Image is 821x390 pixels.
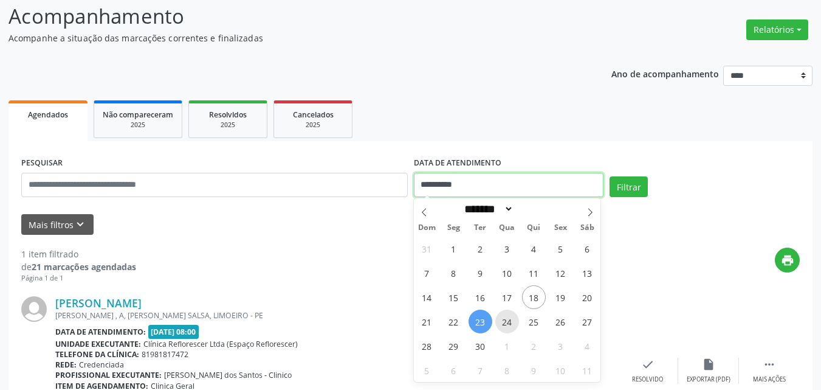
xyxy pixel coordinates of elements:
span: [DATE] 08:00 [148,325,199,339]
div: Página 1 de 1 [21,273,136,284]
b: Rede: [55,360,77,370]
label: PESQUISAR [21,154,63,173]
span: Outubro 10, 2025 [549,358,572,382]
b: Profissional executante: [55,370,162,380]
div: [PERSON_NAME] , A, [PERSON_NAME] SALSA, LIMOEIRO - PE [55,310,617,321]
span: Agosto 31, 2025 [415,237,439,260]
p: Ano de acompanhamento [611,66,719,81]
span: Outubro 6, 2025 [442,358,465,382]
img: img [21,296,47,322]
span: Sáb [574,224,600,232]
div: 2025 [283,120,343,130]
span: Setembro 3, 2025 [495,237,519,260]
span: Sex [547,224,574,232]
span: Seg [440,224,467,232]
i:  [763,358,776,371]
button: Filtrar [610,176,648,197]
i: print [781,254,794,267]
strong: 21 marcações agendadas [32,261,136,273]
span: Outubro 11, 2025 [575,358,599,382]
span: Setembro 7, 2025 [415,261,439,285]
span: Dom [414,224,441,232]
span: Setembro 23, 2025 [469,310,492,333]
span: Setembro 21, 2025 [415,310,439,333]
span: Setembro 9, 2025 [469,261,492,285]
span: Setembro 1, 2025 [442,237,465,260]
span: Setembro 14, 2025 [415,285,439,309]
b: Data de atendimento: [55,327,146,337]
span: Setembro 22, 2025 [442,310,465,333]
span: Setembro 19, 2025 [549,285,572,309]
i: check [641,358,654,371]
p: Acompanhe a situação das marcações correntes e finalizadas [9,32,571,44]
label: DATA DE ATENDIMENTO [414,154,501,173]
span: Setembro 5, 2025 [549,237,572,260]
span: Setembro 6, 2025 [575,237,599,260]
span: Setembro 15, 2025 [442,285,465,309]
i: keyboard_arrow_down [74,218,87,231]
span: Credenciada [79,360,124,370]
i: insert_drive_file [702,358,715,371]
span: Setembro 16, 2025 [469,285,492,309]
div: 2025 [103,120,173,130]
div: de [21,260,136,273]
select: Month [461,203,514,215]
b: Telefone da clínica: [55,349,139,360]
span: Setembro 24, 2025 [495,310,519,333]
span: 81981817472 [142,349,188,360]
button: Mais filtroskeyboard_arrow_down [21,214,94,235]
span: Ter [467,224,493,232]
span: Qui [520,224,547,232]
span: Outubro 4, 2025 [575,334,599,358]
button: Relatórios [746,19,808,40]
div: 1 item filtrado [21,248,136,260]
span: Agendados [28,110,68,120]
span: Setembro 2, 2025 [469,237,492,260]
span: Setembro 12, 2025 [549,261,572,285]
div: Mais ações [753,375,786,384]
span: Setembro 8, 2025 [442,261,465,285]
span: Outubro 8, 2025 [495,358,519,382]
span: Outubro 5, 2025 [415,358,439,382]
b: Unidade executante: [55,339,141,349]
span: Outubro 7, 2025 [469,358,492,382]
span: Setembro 27, 2025 [575,310,599,333]
span: Setembro 20, 2025 [575,285,599,309]
div: Exportar (PDF) [687,375,730,384]
p: Acompanhamento [9,1,571,32]
div: 2025 [198,120,258,130]
span: Setembro 28, 2025 [415,334,439,358]
input: Year [514,203,554,215]
span: Qua [493,224,520,232]
span: Clínica Reflorescer Ltda (Espaço Reflorescer) [143,339,298,349]
span: [PERSON_NAME] dos Santos - Clinico [164,370,292,380]
button: print [775,248,800,273]
span: Outubro 9, 2025 [522,358,546,382]
span: Setembro 11, 2025 [522,261,546,285]
span: Resolvidos [209,110,247,120]
span: Outubro 2, 2025 [522,334,546,358]
span: Setembro 10, 2025 [495,261,519,285]
span: Outubro 3, 2025 [549,334,572,358]
span: Setembro 26, 2025 [549,310,572,333]
span: Outubro 1, 2025 [495,334,519,358]
span: Setembro 30, 2025 [469,334,492,358]
span: Setembro 17, 2025 [495,285,519,309]
div: Resolvido [632,375,663,384]
span: Setembro 29, 2025 [442,334,465,358]
span: Não compareceram [103,110,173,120]
span: Setembro 13, 2025 [575,261,599,285]
span: Setembro 25, 2025 [522,310,546,333]
a: [PERSON_NAME] [55,296,142,310]
span: Setembro 4, 2025 [522,237,546,260]
span: Setembro 18, 2025 [522,285,546,309]
span: Cancelados [293,110,334,120]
